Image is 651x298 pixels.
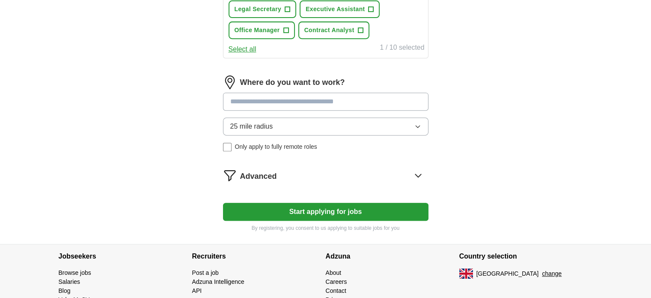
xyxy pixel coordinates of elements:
span: Only apply to fully remote roles [235,142,317,151]
a: Contact [326,287,346,294]
div: 1 / 10 selected [380,42,424,54]
span: 25 mile radius [230,121,273,132]
a: Careers [326,278,347,285]
button: Office Manager [229,21,295,39]
span: Executive Assistant [306,5,365,14]
span: Advanced [240,171,277,182]
button: Select all [229,44,256,54]
button: Legal Secretary [229,0,297,18]
label: Where do you want to work? [240,77,345,88]
span: Office Manager [235,26,280,35]
img: location.png [223,75,237,89]
input: Only apply to fully remote roles [223,143,232,151]
a: Adzuna Intelligence [192,278,244,285]
button: Executive Assistant [300,0,380,18]
a: Salaries [59,278,80,285]
a: About [326,269,342,276]
button: Contract Analyst [298,21,369,39]
a: API [192,287,202,294]
a: Blog [59,287,71,294]
p: By registering, you consent to us applying to suitable jobs for you [223,224,428,232]
h4: Country selection [459,244,593,268]
span: [GEOGRAPHIC_DATA] [476,269,539,278]
span: Legal Secretary [235,5,282,14]
button: Start applying for jobs [223,203,428,221]
button: 25 mile radius [223,117,428,135]
a: Post a job [192,269,219,276]
button: change [542,269,562,278]
img: filter [223,169,237,182]
a: Browse jobs [59,269,91,276]
img: UK flag [459,268,473,279]
span: Contract Analyst [304,26,354,35]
